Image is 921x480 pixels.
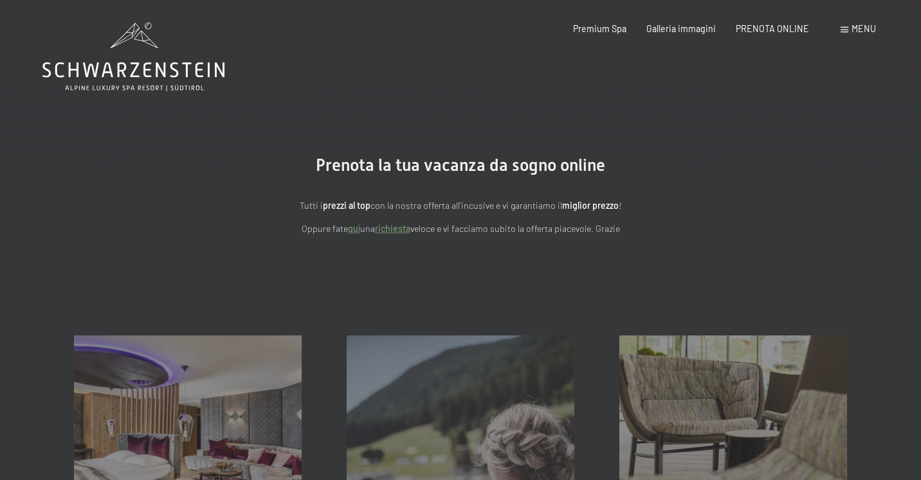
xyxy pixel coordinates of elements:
[852,23,876,34] span: Menu
[178,199,743,213] p: Tutti i con la nostra offerta all'incusive e vi garantiamo il !
[316,156,605,175] span: Prenota la tua vacanza da sogno online
[178,222,743,236] p: Oppure fate una veloce e vi facciamo subito la offerta piacevole. Grazie
[348,223,360,234] a: quì
[573,23,626,34] a: Premium Spa
[375,223,410,234] a: richiesta
[646,23,716,34] a: Galleria immagini
[736,23,809,34] a: PRENOTA ONLINE
[323,200,370,211] strong: prezzi al top
[562,200,619,211] strong: miglior prezzo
